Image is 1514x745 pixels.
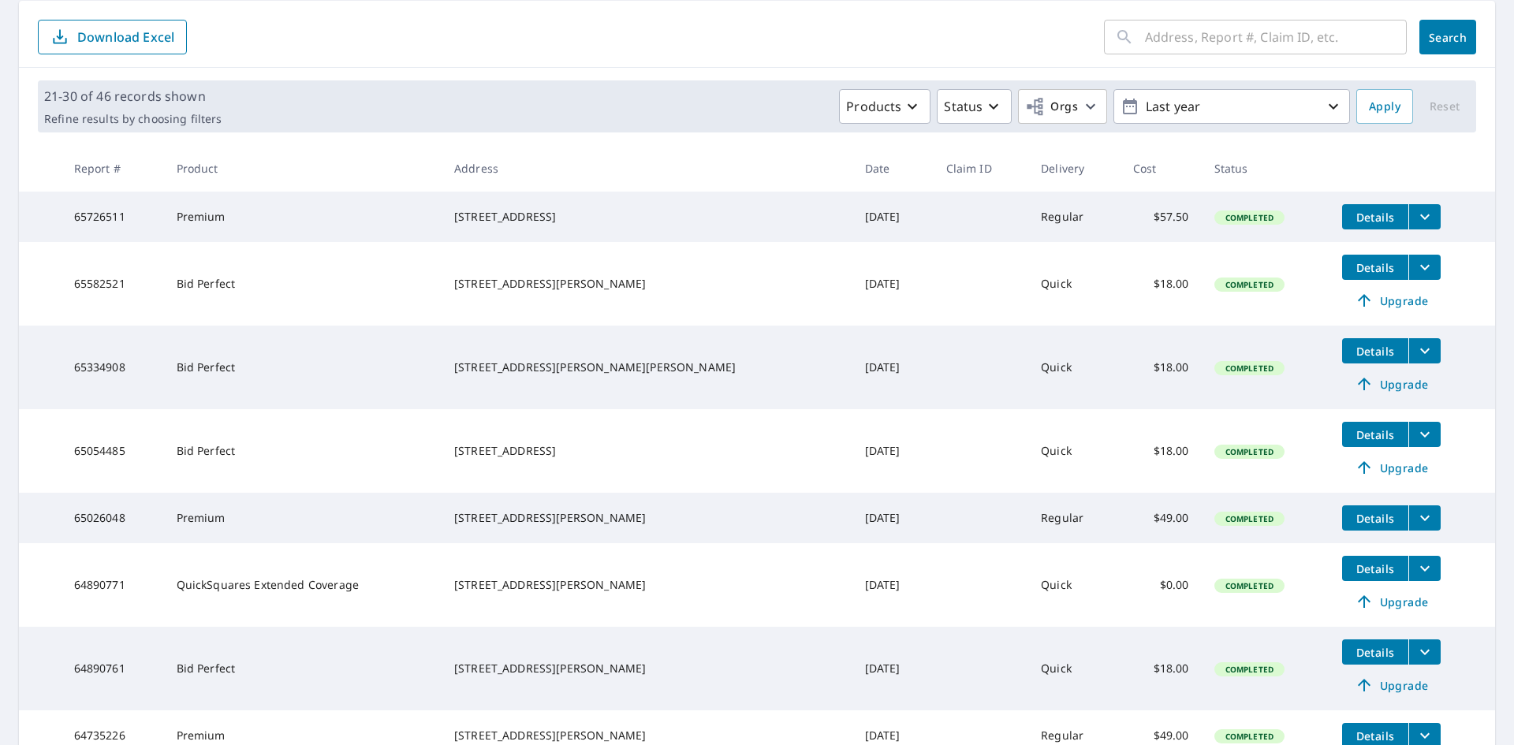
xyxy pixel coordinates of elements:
td: Bid Perfect [164,242,442,326]
th: Cost [1121,145,1202,192]
p: Refine results by choosing filters [44,112,222,126]
span: Upgrade [1352,676,1431,695]
th: Status [1202,145,1329,192]
a: Upgrade [1342,589,1441,614]
td: [DATE] [852,242,934,326]
td: 64890761 [62,627,164,710]
span: Orgs [1025,97,1078,117]
td: Premium [164,493,442,543]
span: Completed [1216,363,1283,374]
span: Details [1352,561,1399,576]
span: Completed [1216,513,1283,524]
span: Details [1352,260,1399,275]
p: Products [846,97,901,116]
div: [STREET_ADDRESS][PERSON_NAME] [454,661,840,676]
button: filesDropdownBtn-64890761 [1408,639,1441,665]
p: Status [944,97,983,116]
td: 65582521 [62,242,164,326]
th: Address [442,145,852,192]
span: Apply [1369,97,1400,117]
span: Upgrade [1352,592,1431,611]
a: Upgrade [1342,455,1441,480]
td: Bid Perfect [164,627,442,710]
td: QuickSquares Extended Coverage [164,543,442,627]
th: Claim ID [934,145,1029,192]
button: filesDropdownBtn-65582521 [1408,255,1441,280]
span: Upgrade [1352,374,1431,393]
td: $49.00 [1121,493,1202,543]
th: Report # [62,145,164,192]
span: Completed [1216,580,1283,591]
div: [STREET_ADDRESS][PERSON_NAME] [454,728,840,743]
td: Bid Perfect [164,326,442,409]
span: Details [1352,511,1399,526]
p: 21-30 of 46 records shown [44,87,222,106]
span: Details [1352,427,1399,442]
button: filesDropdownBtn-65726511 [1408,204,1441,229]
td: $18.00 [1121,627,1202,710]
p: Download Excel [77,28,174,46]
span: Completed [1216,731,1283,742]
td: 65334908 [62,326,164,409]
td: $18.00 [1121,326,1202,409]
td: $18.00 [1121,242,1202,326]
td: 65726511 [62,192,164,242]
td: 65054485 [62,409,164,493]
button: filesDropdownBtn-64890771 [1408,556,1441,581]
td: Regular [1028,493,1121,543]
button: Download Excel [38,20,187,54]
td: Quick [1028,326,1121,409]
a: Upgrade [1342,288,1441,313]
span: Details [1352,210,1399,225]
th: Date [852,145,934,192]
td: 65026048 [62,493,164,543]
div: [STREET_ADDRESS][PERSON_NAME] [454,276,840,292]
div: [STREET_ADDRESS] [454,443,840,459]
a: Upgrade [1342,672,1441,698]
button: filesDropdownBtn-65026048 [1408,505,1441,531]
td: [DATE] [852,409,934,493]
span: Completed [1216,664,1283,675]
button: Search [1419,20,1476,54]
span: Search [1432,30,1464,45]
button: detailsBtn-64890761 [1342,639,1408,665]
button: detailsBtn-65582521 [1342,255,1408,280]
td: [DATE] [852,326,934,409]
td: $57.50 [1121,192,1202,242]
span: Upgrade [1352,291,1431,310]
th: Product [164,145,442,192]
td: [DATE] [852,543,934,627]
span: Details [1352,344,1399,359]
td: Regular [1028,192,1121,242]
span: Details [1352,728,1399,743]
td: Bid Perfect [164,409,442,493]
td: $18.00 [1121,409,1202,493]
button: detailsBtn-65334908 [1342,338,1408,363]
button: Status [937,89,1012,124]
td: Quick [1028,242,1121,326]
span: Details [1352,645,1399,660]
button: detailsBtn-64890771 [1342,556,1408,581]
td: [DATE] [852,192,934,242]
button: detailsBtn-65026048 [1342,505,1408,531]
div: [STREET_ADDRESS] [454,209,840,225]
button: filesDropdownBtn-65054485 [1408,422,1441,447]
td: [DATE] [852,627,934,710]
td: $0.00 [1121,543,1202,627]
button: Apply [1356,89,1413,124]
td: Premium [164,192,442,242]
td: Quick [1028,409,1121,493]
td: Quick [1028,543,1121,627]
span: Completed [1216,212,1283,223]
button: Last year [1113,89,1350,124]
button: detailsBtn-65726511 [1342,204,1408,229]
input: Address, Report #, Claim ID, etc. [1145,15,1407,59]
div: [STREET_ADDRESS][PERSON_NAME] [454,577,840,593]
button: Products [839,89,930,124]
span: Upgrade [1352,458,1431,477]
div: [STREET_ADDRESS][PERSON_NAME] [454,510,840,526]
td: [DATE] [852,493,934,543]
div: [STREET_ADDRESS][PERSON_NAME][PERSON_NAME] [454,359,840,375]
a: Upgrade [1342,371,1441,397]
td: Quick [1028,627,1121,710]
